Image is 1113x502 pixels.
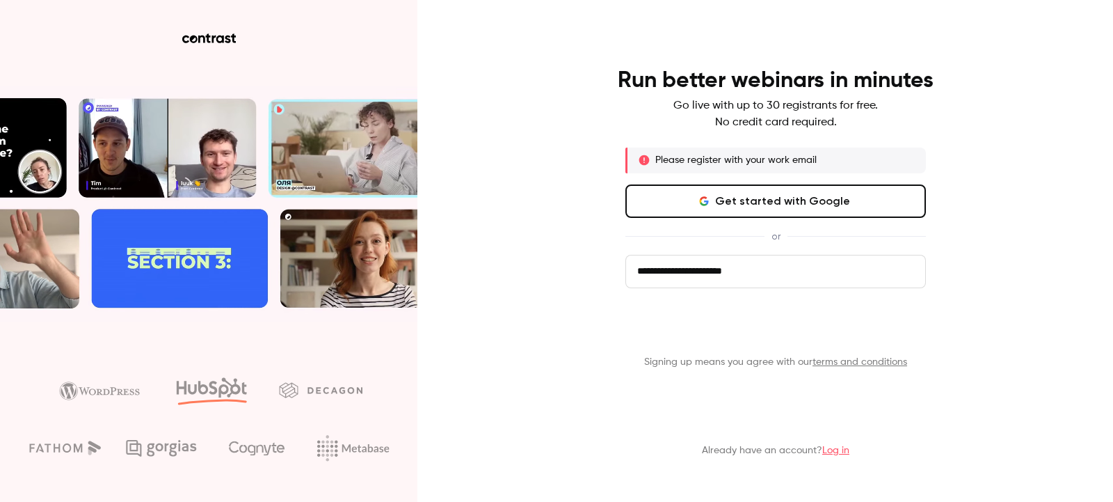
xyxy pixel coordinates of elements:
[625,355,926,369] p: Signing up means you agree with our
[279,382,362,398] img: decagon
[822,446,849,455] a: Log in
[812,357,907,367] a: terms and conditions
[764,229,787,244] span: or
[673,97,878,131] p: Go live with up to 30 registrants for free. No credit card required.
[618,67,934,95] h4: Run better webinars in minutes
[625,311,926,344] button: Get started
[702,444,849,457] p: Already have an account?
[625,185,926,218] button: Get started with Google
[655,153,817,167] p: Please register with your work email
